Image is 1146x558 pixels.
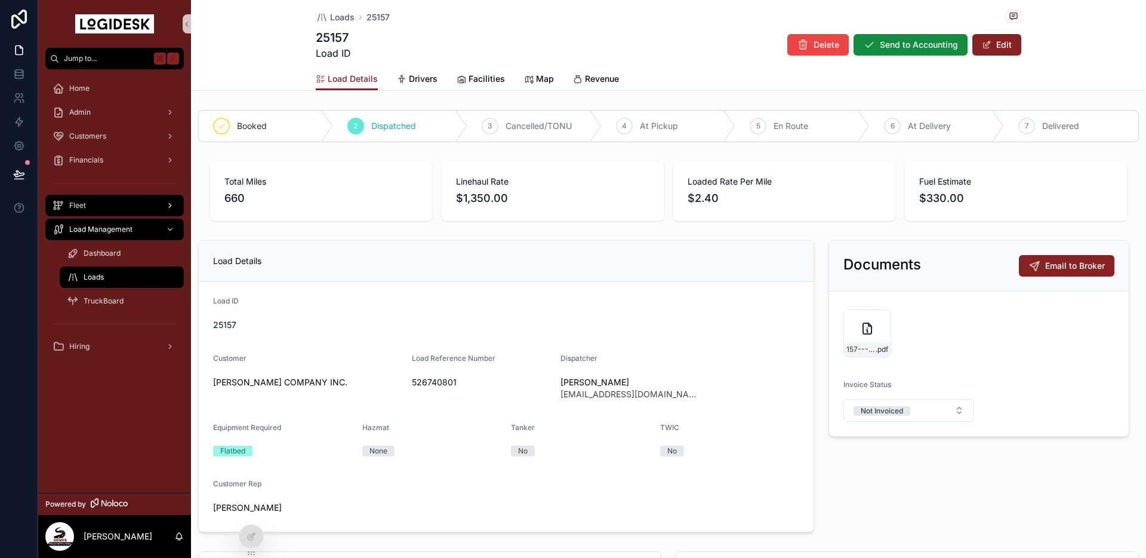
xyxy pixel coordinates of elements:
[457,68,505,92] a: Facilities
[511,423,535,432] span: Tanker
[876,345,888,354] span: .pdf
[45,78,184,99] a: Home
[908,120,951,132] span: At Delivery
[213,296,239,305] span: Load ID
[84,296,124,306] span: TruckBoard
[69,155,103,165] span: Financials
[412,354,495,363] span: Load Reference Number
[518,446,528,456] div: No
[880,39,958,51] span: Send to Accounting
[622,121,627,131] span: 4
[774,120,808,132] span: En Route
[69,225,133,234] span: Load Management
[369,446,387,456] div: None
[69,131,106,141] span: Customers
[843,255,921,274] h2: Documents
[60,266,184,288] a: Loads
[316,11,355,23] a: Loads
[213,479,261,488] span: Customer Rep
[213,354,247,363] span: Customer
[456,190,649,207] span: $1,350.00
[45,499,86,509] span: Powered by
[861,406,903,416] div: Not Invoiced
[38,493,191,515] a: Powered by
[854,34,968,56] button: Send to Accounting
[536,73,554,85] span: Map
[560,354,597,363] span: Dispatcher
[919,176,1113,188] span: Fuel Estimate
[213,256,261,266] span: Load Details
[585,73,619,85] span: Revenue
[64,54,149,63] span: Jump to...
[667,446,677,456] div: No
[220,446,245,456] div: Flatbed
[412,376,552,388] span: 526740801
[524,68,554,92] a: Map
[1025,121,1029,131] span: 7
[69,201,86,210] span: Fleet
[38,69,191,373] div: scrollable content
[213,423,281,432] span: Equipment Required
[316,68,378,91] a: Load Details
[756,121,760,131] span: 5
[371,120,416,132] span: Dispatched
[488,121,492,131] span: 3
[45,195,184,216] a: Fleet
[75,14,154,33] img: App logo
[45,102,184,123] a: Admin
[45,48,184,69] button: Jump to...K
[330,11,355,23] span: Loads
[45,125,184,147] a: Customers
[846,345,876,354] span: 157---8-29-to-9-2---CHR---1350.00
[213,376,347,388] a: [PERSON_NAME] COMPANY INC.
[237,120,267,132] span: Booked
[224,176,418,188] span: Total Miles
[560,388,700,400] span: [EMAIL_ADDRESS][DOMAIN_NAME]
[69,84,90,93] span: Home
[972,34,1021,56] button: Edit
[69,342,90,351] span: Hiring
[213,502,282,514] a: [PERSON_NAME]
[316,29,351,46] h1: 25157
[560,376,700,388] span: [PERSON_NAME]
[814,39,839,51] span: Delete
[787,34,849,56] button: Delete
[891,121,895,131] span: 6
[316,46,351,60] span: Load ID
[45,219,184,240] a: Load Management
[362,423,389,432] span: Hazmat
[469,73,505,85] span: Facilities
[84,249,121,258] span: Dashboard
[688,190,881,207] span: $2.40
[353,121,358,131] span: 2
[409,73,438,85] span: Drivers
[60,290,184,312] a: TruckBoard
[45,149,184,171] a: Financials
[506,120,572,132] span: Cancelled/TONU
[84,531,152,542] p: [PERSON_NAME]
[843,380,891,389] span: Invoice Status
[688,176,881,188] span: Loaded Rate Per Mile
[919,190,1113,207] span: $330.00
[60,243,184,264] a: Dashboard
[573,68,619,92] a: Revenue
[1042,120,1079,132] span: Delivered
[366,11,390,23] a: 25157
[328,73,378,85] span: Load Details
[1019,255,1114,277] button: Email to Broker
[69,108,91,117] span: Admin
[560,376,700,400] a: [PERSON_NAME][EMAIL_ADDRESS][DOMAIN_NAME]
[84,272,104,282] span: Loads
[224,190,418,207] span: 660
[660,423,679,432] span: TWIC
[843,399,974,422] button: Select Button
[45,336,184,357] a: Hiring
[1045,260,1105,272] span: Email to Broker
[456,176,649,188] span: Linehaul Rate
[397,68,438,92] a: Drivers
[213,319,651,331] span: 25157
[640,120,678,132] span: At Pickup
